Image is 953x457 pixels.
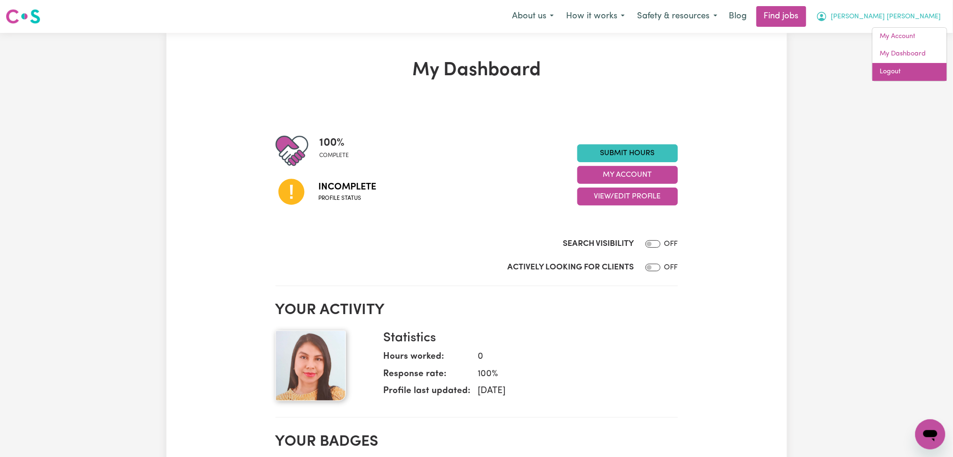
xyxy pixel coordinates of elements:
h2: Your activity [276,301,678,319]
div: Profile completeness: 100% [320,134,357,167]
span: [PERSON_NAME] [PERSON_NAME] [831,12,941,22]
dt: Profile last updated: [384,385,471,402]
label: Search Visibility [563,238,634,250]
span: OFF [664,264,678,271]
img: Careseekers logo [6,8,40,25]
button: View/Edit Profile [577,188,678,205]
label: Actively Looking for Clients [508,261,634,274]
span: OFF [664,240,678,248]
a: Submit Hours [577,144,678,162]
span: Profile status [319,194,377,203]
button: How it works [560,7,631,26]
a: Find jobs [756,6,806,27]
button: My Account [810,7,947,26]
a: Blog [724,6,753,27]
span: 100 % [320,134,349,151]
a: Logout [873,63,947,81]
h3: Statistics [384,331,670,347]
button: Safety & resources [631,7,724,26]
dd: [DATE] [471,385,670,398]
h2: Your badges [276,433,678,451]
dt: Hours worked: [384,350,471,368]
a: Careseekers logo [6,6,40,27]
h1: My Dashboard [276,59,678,82]
div: My Account [872,27,947,81]
dd: 0 [471,350,670,364]
dd: 100 % [471,368,670,381]
button: About us [506,7,560,26]
span: complete [320,151,349,160]
dt: Response rate: [384,368,471,385]
a: My Account [873,28,947,46]
img: Your profile picture [276,331,346,401]
button: My Account [577,166,678,184]
a: My Dashboard [873,45,947,63]
iframe: Button to launch messaging window [915,419,945,449]
span: Incomplete [319,180,377,194]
